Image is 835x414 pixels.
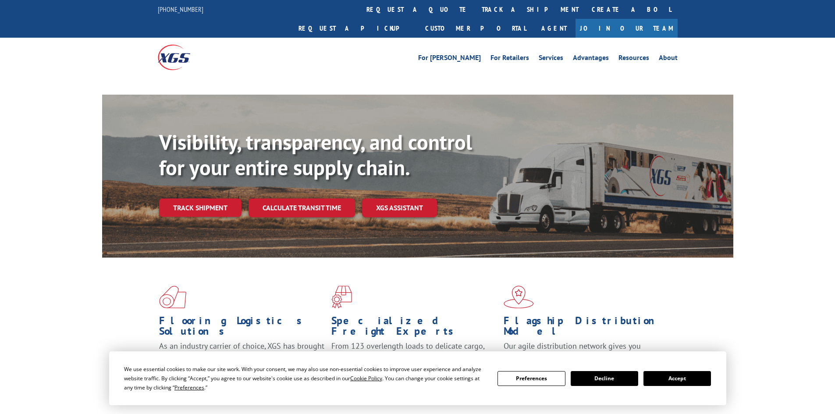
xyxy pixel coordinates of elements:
span: Cookie Policy [350,375,382,382]
button: Accept [643,371,711,386]
a: About [659,54,678,64]
img: xgs-icon-focused-on-flooring-red [331,286,352,308]
div: Cookie Consent Prompt [109,351,726,405]
a: Request a pickup [292,19,419,38]
a: Resources [618,54,649,64]
img: xgs-icon-total-supply-chain-intelligence-red [159,286,186,308]
a: For Retailers [490,54,529,64]
a: XGS ASSISTANT [362,198,437,217]
span: Preferences [174,384,204,391]
a: Advantages [573,54,609,64]
p: From 123 overlength loads to delicate cargo, our experienced staff knows the best way to move you... [331,341,497,380]
h1: Flooring Logistics Solutions [159,315,325,341]
h1: Specialized Freight Experts [331,315,497,341]
img: xgs-icon-flagship-distribution-model-red [504,286,534,308]
h1: Flagship Distribution Model [504,315,669,341]
a: Calculate transit time [249,198,355,217]
span: Our agile distribution network gives you nationwide inventory management on demand. [504,341,665,361]
a: Services [539,54,563,64]
span: As an industry carrier of choice, XGS has brought innovation and dedication to flooring logistics... [159,341,324,372]
a: Join Our Team [576,19,678,38]
button: Decline [571,371,638,386]
button: Preferences [497,371,565,386]
a: Agent [533,19,576,38]
a: Track shipment [159,198,242,217]
a: [PHONE_NUMBER] [158,5,203,14]
b: Visibility, transparency, and control for your entire supply chain. [159,128,472,181]
a: For [PERSON_NAME] [418,54,481,64]
div: We use essential cookies to make our site work. With your consent, we may also use non-essential ... [124,364,487,392]
a: Customer Portal [419,19,533,38]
